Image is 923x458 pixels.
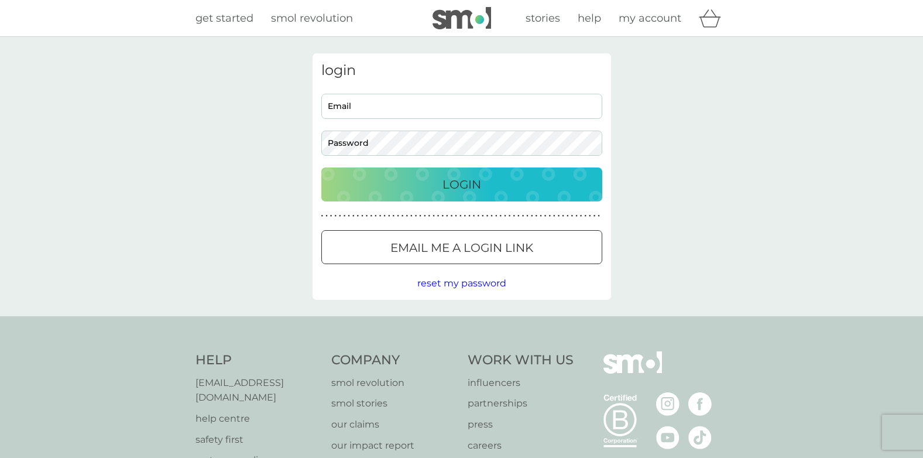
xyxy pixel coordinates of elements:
p: ● [366,213,368,219]
a: smol revolution [331,375,456,391]
a: partnerships [468,396,574,411]
p: ● [544,213,547,219]
p: ● [580,213,582,219]
h3: login [321,62,602,79]
p: ● [500,213,502,219]
p: careers [468,438,574,453]
p: ● [352,213,355,219]
span: smol revolution [271,12,353,25]
p: ● [517,213,520,219]
p: ● [424,213,426,219]
a: get started [195,10,253,27]
p: ● [437,213,440,219]
p: ● [388,213,390,219]
button: reset my password [417,276,506,291]
p: ● [415,213,417,219]
a: safety first [195,432,320,447]
p: ● [455,213,457,219]
img: visit the smol Instagram page [656,392,680,416]
p: ● [464,213,466,219]
p: ● [334,213,337,219]
p: ● [495,213,497,219]
a: smol stories [331,396,456,411]
p: ● [482,213,484,219]
button: Login [321,168,602,201]
p: ● [540,213,542,219]
p: our claims [331,417,456,432]
p: ● [397,213,399,219]
a: influencers [468,375,574,391]
p: ● [383,213,386,219]
span: help [578,12,601,25]
p: ● [548,213,551,219]
a: help [578,10,601,27]
img: smol [433,7,491,29]
p: Login [442,175,481,194]
p: ● [571,213,574,219]
p: ● [486,213,489,219]
p: ● [504,213,506,219]
p: ● [446,213,448,219]
p: ● [459,213,462,219]
p: ● [451,213,453,219]
p: ● [361,213,363,219]
a: my account [619,10,681,27]
p: ● [428,213,431,219]
a: press [468,417,574,432]
p: ● [344,213,346,219]
p: ● [357,213,359,219]
img: visit the smol Youtube page [656,426,680,449]
p: ● [468,213,471,219]
p: ● [593,213,596,219]
p: ● [375,213,377,219]
p: ● [522,213,524,219]
p: ● [433,213,435,219]
button: Email me a login link [321,230,602,264]
p: ● [410,213,413,219]
p: ● [379,213,382,219]
p: Email me a login link [390,238,533,257]
p: ● [584,213,586,219]
span: get started [195,12,253,25]
p: ● [509,213,511,219]
p: ● [589,213,591,219]
h4: Work With Us [468,351,574,370]
p: ● [558,213,560,219]
a: smol revolution [271,10,353,27]
p: ● [531,213,533,219]
p: ● [473,213,475,219]
p: ● [330,213,332,219]
p: ● [562,213,564,219]
p: ● [598,213,600,219]
p: ● [406,213,408,219]
p: ● [393,213,395,219]
a: stories [526,10,560,27]
h4: Company [331,351,456,370]
p: ● [553,213,555,219]
a: our impact report [331,438,456,453]
p: ● [490,213,493,219]
p: ● [526,213,529,219]
div: basket [699,6,728,30]
p: ● [348,213,350,219]
p: ● [536,213,538,219]
p: ● [567,213,569,219]
p: ● [513,213,515,219]
a: [EMAIL_ADDRESS][DOMAIN_NAME] [195,375,320,405]
img: smol [603,351,662,391]
img: visit the smol Facebook page [688,392,712,416]
a: help centre [195,411,320,426]
span: reset my password [417,278,506,289]
h4: Help [195,351,320,370]
p: ● [339,213,341,219]
p: ● [441,213,444,219]
p: ● [402,213,404,219]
